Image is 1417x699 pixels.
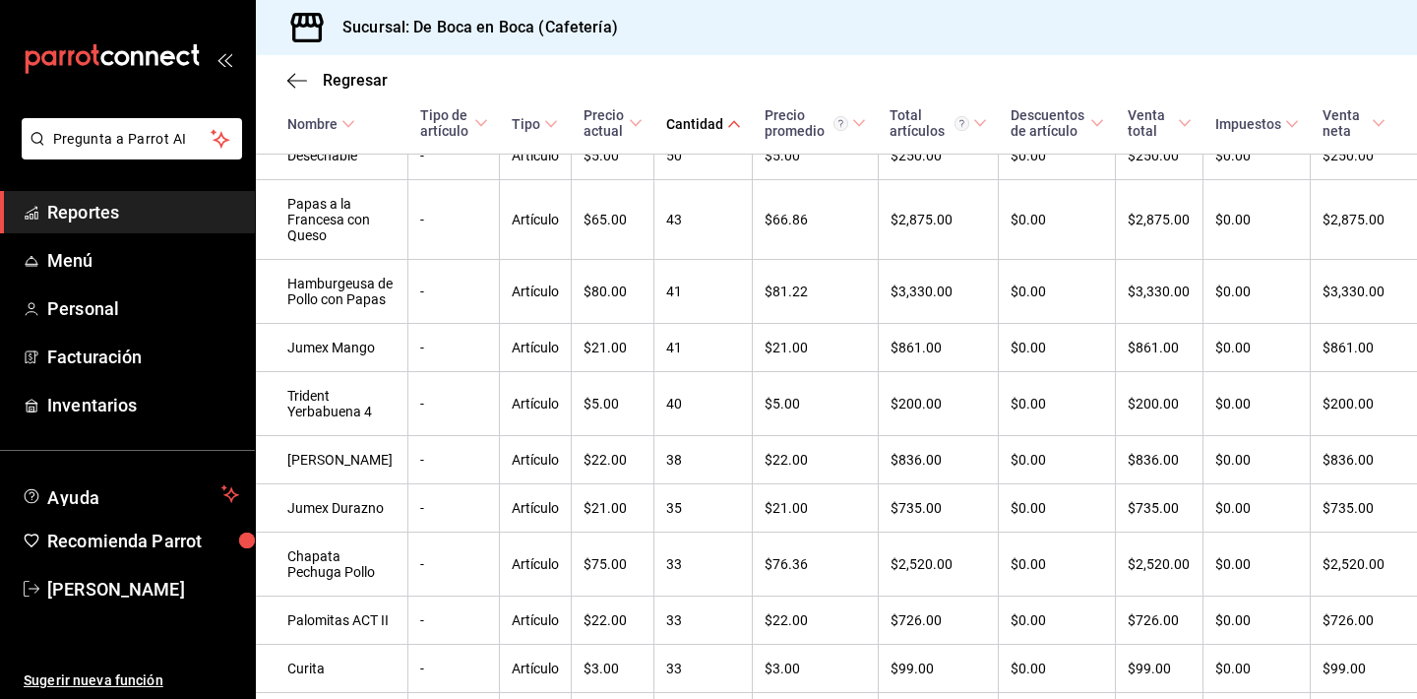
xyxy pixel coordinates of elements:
div: Precio promedio [765,107,848,139]
td: $0.00 [1203,132,1311,180]
td: Jumex Mango [256,324,408,372]
td: Palomitas ACT II [256,597,408,645]
span: [PERSON_NAME] [47,576,239,603]
td: Artículo [500,484,572,533]
td: $2,875.00 [1116,180,1203,260]
td: Curita [256,645,408,693]
span: Regresar [323,71,388,90]
div: Cantidad [666,116,723,132]
div: Precio actual [584,107,625,139]
td: $861.00 [1311,324,1417,372]
td: $2,520.00 [878,533,998,597]
td: $99.00 [878,645,998,693]
td: 38 [654,436,753,484]
td: $735.00 [878,484,998,533]
td: $250.00 [1311,132,1417,180]
span: Nombre [287,116,355,132]
button: open_drawer_menu [216,51,232,67]
td: $3.00 [753,645,878,693]
span: Ayuda [47,482,214,506]
td: $80.00 [572,260,654,324]
td: $836.00 [1116,436,1203,484]
div: Descuentos de artículo [1011,107,1086,139]
td: $0.00 [999,132,1116,180]
td: $3,330.00 [1311,260,1417,324]
span: Precio promedio [765,107,866,139]
td: $0.00 [999,533,1116,597]
td: $0.00 [1203,324,1311,372]
td: 40 [654,372,753,436]
td: Jumex Durazno [256,484,408,533]
td: $735.00 [1116,484,1203,533]
td: $22.00 [753,436,878,484]
td: - [408,132,500,180]
span: Venta neta [1323,107,1386,139]
svg: Precio promedio = Total artículos / cantidad [833,116,848,131]
td: $836.00 [1311,436,1417,484]
td: $726.00 [1116,597,1203,645]
td: $99.00 [1311,645,1417,693]
span: Recomienda Parrot [47,528,239,554]
td: $65.00 [572,180,654,260]
h3: Sucursal: De Boca en Boca (Cafetería) [327,16,618,39]
td: $22.00 [753,597,878,645]
div: Venta total [1128,107,1174,139]
td: $836.00 [878,436,998,484]
td: $0.00 [1203,533,1311,597]
td: 43 [654,180,753,260]
td: $861.00 [878,324,998,372]
td: $726.00 [878,597,998,645]
td: $0.00 [1203,645,1311,693]
div: Total artículos [890,107,968,139]
span: Personal [47,295,239,322]
td: $0.00 [999,324,1116,372]
td: $75.00 [572,533,654,597]
td: $0.00 [1203,436,1311,484]
td: 33 [654,597,753,645]
td: Artículo [500,372,572,436]
td: Artículo [500,132,572,180]
td: $99.00 [1116,645,1203,693]
td: Desechable [256,132,408,180]
td: Artículo [500,260,572,324]
td: $3,330.00 [878,260,998,324]
span: Sugerir nueva función [24,670,239,691]
td: - [408,436,500,484]
span: Tipo [512,116,558,132]
td: $81.22 [753,260,878,324]
div: Tipo [512,116,540,132]
td: $250.00 [1116,132,1203,180]
td: $200.00 [878,372,998,436]
td: $2,875.00 [1311,180,1417,260]
td: Artículo [500,324,572,372]
td: $5.00 [753,132,878,180]
td: $22.00 [572,597,654,645]
td: - [408,260,500,324]
td: $3.00 [572,645,654,693]
td: $726.00 [1311,597,1417,645]
td: $0.00 [1203,597,1311,645]
td: - [408,484,500,533]
td: Artículo [500,597,572,645]
td: $76.36 [753,533,878,597]
td: - [408,372,500,436]
span: Precio actual [584,107,643,139]
td: Chapata Pechuga Pollo [256,533,408,597]
td: $5.00 [572,372,654,436]
span: Menú [47,247,239,274]
td: Artículo [500,533,572,597]
td: $200.00 [1311,372,1417,436]
td: $2,520.00 [1116,533,1203,597]
td: - [408,180,500,260]
span: Descuentos de artículo [1011,107,1104,139]
span: Venta total [1128,107,1192,139]
td: $2,520.00 [1311,533,1417,597]
td: $22.00 [572,436,654,484]
button: Pregunta a Parrot AI [22,118,242,159]
a: Pregunta a Parrot AI [14,143,242,163]
td: 41 [654,260,753,324]
span: Inventarios [47,392,239,418]
td: $5.00 [572,132,654,180]
td: $66.86 [753,180,878,260]
td: 33 [654,533,753,597]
